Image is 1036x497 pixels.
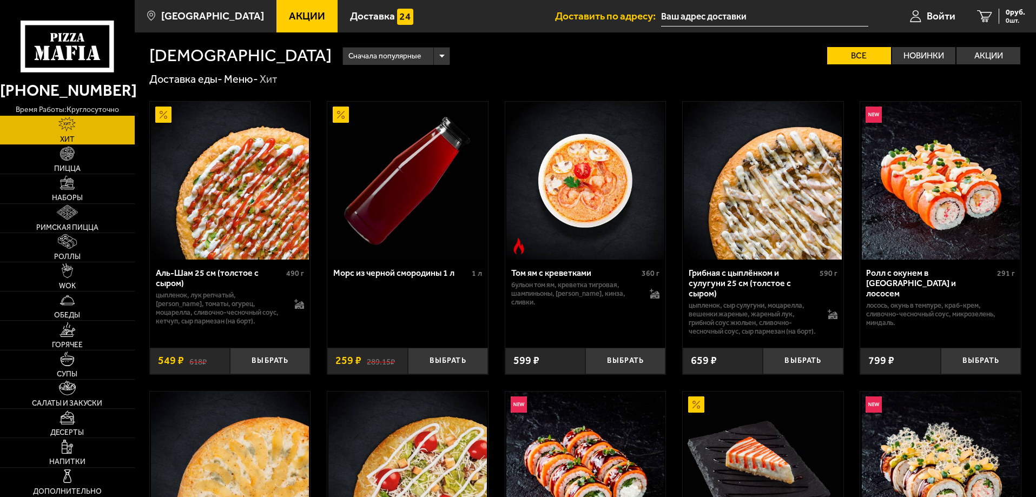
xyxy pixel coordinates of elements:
span: Пицца [54,165,81,173]
button: Выбрать [230,348,310,374]
p: цыпленок, лук репчатый, [PERSON_NAME], томаты, огурец, моцарелла, сливочно-чесночный соус, кетчуп... [156,291,284,326]
span: Римская пицца [36,224,98,231]
span: Наборы [52,194,83,202]
img: 15daf4d41897b9f0e9f617042186c801.svg [397,9,413,25]
div: Том ям с креветками [511,268,639,278]
span: Дополнительно [33,488,102,495]
div: Ролл с окунем в [GEOGRAPHIC_DATA] и лососем [866,268,994,299]
img: Аль-Шам 25 см (толстое с сыром) [151,102,309,260]
img: Ролл с окунем в темпуре и лососем [862,102,1020,260]
div: Морс из черной смородины 1 л [333,268,469,278]
a: Острое блюдоТом ям с креветками [505,102,666,260]
span: Роллы [54,253,81,261]
span: Войти [927,11,955,21]
div: Хит [260,72,278,87]
button: Выбрать [763,348,843,374]
span: WOK [59,282,76,290]
img: Морс из черной смородины 1 л [328,102,486,260]
span: 799 ₽ [868,355,894,366]
a: Меню- [224,72,258,85]
input: Ваш адрес доставки [661,6,868,26]
span: 0 шт. [1006,17,1025,24]
span: Горячее [52,341,83,349]
p: цыпленок, сыр сулугуни, моцарелла, вешенки жареные, жареный лук, грибной соус Жюльен, сливочно-че... [689,301,817,336]
img: Новинка [866,396,882,413]
span: Доставка [350,11,395,21]
img: Том ям с креветками [506,102,664,260]
span: 0 руб. [1006,9,1025,16]
s: 289.15 ₽ [367,355,395,366]
button: Выбрать [408,348,488,374]
h1: [DEMOGRAPHIC_DATA] [149,47,332,64]
span: 599 ₽ [513,355,539,366]
span: 291 г [997,269,1015,278]
img: Новинка [511,396,527,413]
button: Выбрать [941,348,1021,374]
span: Супы [57,370,77,378]
img: Грибная с цыплёнком и сулугуни 25 см (толстое с сыром) [684,102,842,260]
p: бульон том ям, креветка тигровая, шампиньоны, [PERSON_NAME], кинза, сливки. [511,281,639,307]
span: Акции [289,11,325,21]
button: Выбрать [585,348,665,374]
img: Акционный [688,396,704,413]
img: Острое блюдо [511,238,527,254]
label: Все [827,47,891,64]
p: лосось, окунь в темпуре, краб-крем, сливочно-чесночный соус, микрозелень, миндаль. [866,301,1015,327]
a: АкционныйМорс из черной смородины 1 л [327,102,488,260]
span: Сначала популярные [348,46,421,67]
span: 259 ₽ [335,355,361,366]
a: АкционныйАль-Шам 25 см (толстое с сыром) [150,102,311,260]
label: Акции [956,47,1020,64]
div: Грибная с цыплёнком и сулугуни 25 см (толстое с сыром) [689,268,817,299]
span: 590 г [820,269,837,278]
img: Акционный [155,107,171,123]
span: 490 г [286,269,304,278]
span: 659 ₽ [691,355,717,366]
span: Десерты [50,429,84,436]
span: 549 ₽ [158,355,184,366]
a: Грибная с цыплёнком и сулугуни 25 см (толстое с сыром) [683,102,843,260]
img: Акционный [333,107,349,123]
div: Аль-Шам 25 см (толстое с сыром) [156,268,284,288]
span: Доставить по адресу: [555,11,661,21]
s: 618 ₽ [189,355,207,366]
span: Хит [60,136,75,143]
span: 1 л [472,269,482,278]
a: Доставка еды- [149,72,222,85]
label: Новинки [892,47,956,64]
span: Обеды [54,312,80,319]
span: Салаты и закуски [32,400,102,407]
span: 360 г [642,269,659,278]
span: [GEOGRAPHIC_DATA] [161,11,264,21]
a: НовинкаРолл с окунем в темпуре и лососем [860,102,1021,260]
span: Напитки [49,458,85,466]
img: Новинка [866,107,882,123]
